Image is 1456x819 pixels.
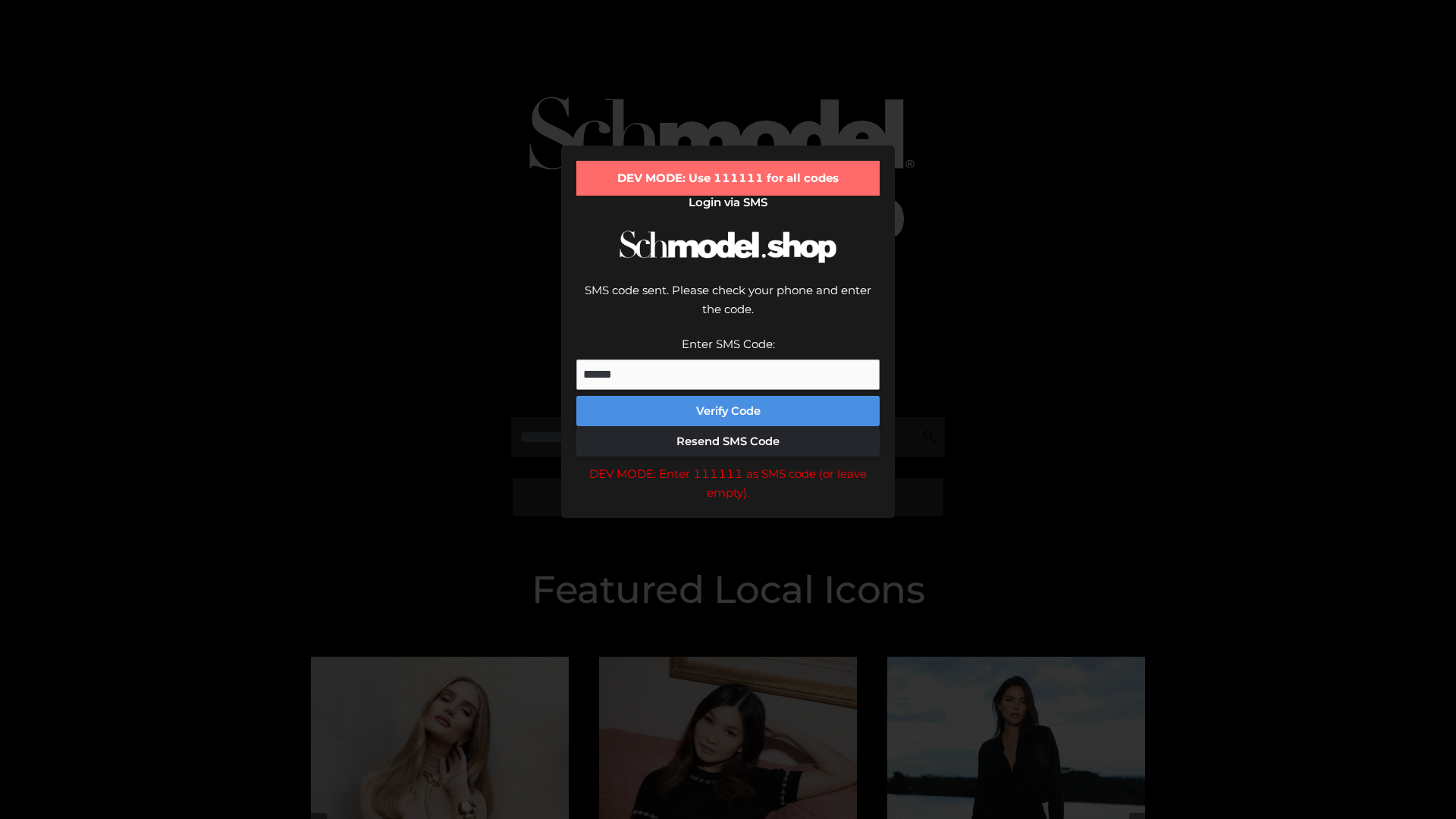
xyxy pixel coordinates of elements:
img: Schmodel Logo [614,217,842,277]
h2: Login via SMS [576,196,880,209]
div: DEV MODE: Enter 111111 as SMS code (or leave empty). [576,464,880,503]
div: DEV MODE: Use 111111 for all codes [576,161,880,196]
div: SMS code sent. Please check your phone and enter the code. [576,281,880,334]
button: Resend SMS Code [576,426,880,457]
label: Enter SMS Code: [682,337,775,351]
button: Verify Code [576,396,880,426]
